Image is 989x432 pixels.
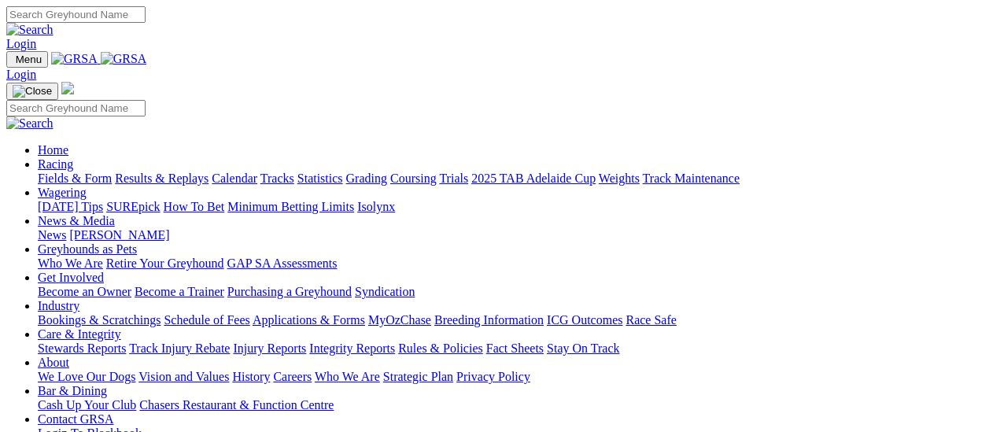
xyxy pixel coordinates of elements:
[101,52,147,66] img: GRSA
[164,313,249,327] a: Schedule of Fees
[547,342,619,355] a: Stay On Track
[38,313,983,327] div: Industry
[38,342,983,356] div: Care & Integrity
[355,285,415,298] a: Syndication
[106,200,160,213] a: SUREpick
[227,257,338,270] a: GAP SA Assessments
[38,143,68,157] a: Home
[38,257,983,271] div: Greyhounds as Pets
[16,54,42,65] span: Menu
[456,370,530,383] a: Privacy Policy
[6,83,58,100] button: Toggle navigation
[38,271,104,284] a: Get Involved
[6,68,36,81] a: Login
[643,172,740,185] a: Track Maintenance
[38,313,161,327] a: Bookings & Scratchings
[227,285,352,298] a: Purchasing a Greyhound
[115,172,209,185] a: Results & Replays
[38,157,73,171] a: Racing
[398,342,483,355] a: Rules & Policies
[253,313,365,327] a: Applications & Forms
[61,82,74,94] img: logo-grsa-white.png
[38,398,136,412] a: Cash Up Your Club
[6,100,146,116] input: Search
[6,51,48,68] button: Toggle navigation
[273,370,312,383] a: Careers
[38,356,69,369] a: About
[51,52,98,66] img: GRSA
[38,299,79,312] a: Industry
[212,172,257,185] a: Calendar
[38,172,112,185] a: Fields & Form
[383,370,453,383] a: Strategic Plan
[38,200,103,213] a: [DATE] Tips
[164,200,225,213] a: How To Bet
[439,172,468,185] a: Trials
[38,327,121,341] a: Care & Integrity
[135,285,224,298] a: Become a Trainer
[390,172,437,185] a: Coursing
[38,285,983,299] div: Get Involved
[38,285,131,298] a: Become an Owner
[260,172,294,185] a: Tracks
[626,313,676,327] a: Race Safe
[232,370,270,383] a: History
[315,370,380,383] a: Who We Are
[227,200,354,213] a: Minimum Betting Limits
[346,172,387,185] a: Grading
[309,342,395,355] a: Integrity Reports
[38,242,137,256] a: Greyhounds as Pets
[106,257,224,270] a: Retire Your Greyhound
[38,228,983,242] div: News & Media
[486,342,544,355] a: Fact Sheets
[434,313,544,327] a: Breeding Information
[38,214,115,227] a: News & Media
[38,257,103,270] a: Who We Are
[38,228,66,242] a: News
[13,85,52,98] img: Close
[38,398,983,412] div: Bar & Dining
[357,200,395,213] a: Isolynx
[38,412,113,426] a: Contact GRSA
[6,23,54,37] img: Search
[38,186,87,199] a: Wagering
[138,370,229,383] a: Vision and Values
[599,172,640,185] a: Weights
[233,342,306,355] a: Injury Reports
[139,398,334,412] a: Chasers Restaurant & Function Centre
[297,172,343,185] a: Statistics
[38,200,983,214] div: Wagering
[38,172,983,186] div: Racing
[38,370,983,384] div: About
[6,6,146,23] input: Search
[38,370,135,383] a: We Love Our Dogs
[38,384,107,397] a: Bar & Dining
[547,313,622,327] a: ICG Outcomes
[129,342,230,355] a: Track Injury Rebate
[69,228,169,242] a: [PERSON_NAME]
[368,313,431,327] a: MyOzChase
[6,116,54,131] img: Search
[38,342,126,355] a: Stewards Reports
[471,172,596,185] a: 2025 TAB Adelaide Cup
[6,37,36,50] a: Login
